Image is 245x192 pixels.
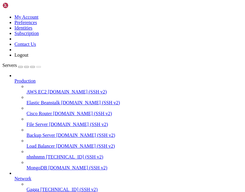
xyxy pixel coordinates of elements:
a: Identities [14,25,33,30]
li: Cisco Router [DOMAIN_NAME] (SSH v2) [27,105,243,116]
a: Network [14,176,243,181]
a: MongoDB [DOMAIN_NAME] (SSH v2) [27,165,243,171]
span: [DOMAIN_NAME] (SSH v2) [49,122,108,127]
li: AWS EC2 [DOMAIN_NAME] (SSH v2) [27,84,243,95]
li: Elastic Beanstalk [DOMAIN_NAME] (SSH v2) [27,95,243,105]
span: [DOMAIN_NAME] (SSH v2) [48,89,107,94]
li: Production [14,73,243,171]
a: Preferences [14,20,37,25]
span: [TECHNICAL_ID] (SSH v2) [40,187,98,192]
span: nhnhnmn [27,154,45,159]
li: nhnhnmn [TECHNICAL_ID] (SSH v2) [27,149,243,160]
span: Gagga [27,187,39,192]
a: File Server [DOMAIN_NAME] (SSH v2) [27,122,243,127]
span: [DOMAIN_NAME] (SSH v2) [48,165,107,170]
span: Cisco Router [27,111,52,116]
span: MongoDB [27,165,47,170]
span: Load Balancer [27,143,55,149]
a: My Account [14,14,39,20]
span: AWS EC2 [27,89,47,94]
span: [DOMAIN_NAME] (SSH v2) [61,100,120,105]
a: Logout [14,52,28,58]
a: Cisco Router [DOMAIN_NAME] (SSH v2) [27,111,243,116]
a: Production [14,78,243,84]
a: Servers [2,63,41,68]
a: Elastic Beanstalk [DOMAIN_NAME] (SSH v2) [27,100,243,105]
a: Load Balancer [DOMAIN_NAME] (SSH v2) [27,143,243,149]
a: nhnhnmn [TECHNICAL_ID] (SSH v2) [27,154,243,160]
a: AWS EC2 [DOMAIN_NAME] (SSH v2) [27,89,243,95]
span: Production [14,78,36,83]
span: Backup Server [27,133,55,138]
li: Load Balancer [DOMAIN_NAME] (SSH v2) [27,138,243,149]
a: Subscription [14,31,39,36]
li: File Server [DOMAIN_NAME] (SSH v2) [27,116,243,127]
span: [TECHNICAL_ID] (SSH v2) [46,154,103,159]
a: Backup Server [DOMAIN_NAME] (SSH v2) [27,133,243,138]
span: Network [14,176,31,181]
span: Servers [2,63,17,68]
img: Shellngn [2,2,37,8]
span: File Server [27,122,48,127]
span: [DOMAIN_NAME] (SSH v2) [56,143,115,149]
li: Backup Server [DOMAIN_NAME] (SSH v2) [27,127,243,138]
li: MongoDB [DOMAIN_NAME] (SSH v2) [27,160,243,171]
span: [DOMAIN_NAME] (SSH v2) [56,133,115,138]
span: Elastic Beanstalk [27,100,60,105]
a: Contact Us [14,42,36,47]
span: [DOMAIN_NAME] (SSH v2) [53,111,112,116]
